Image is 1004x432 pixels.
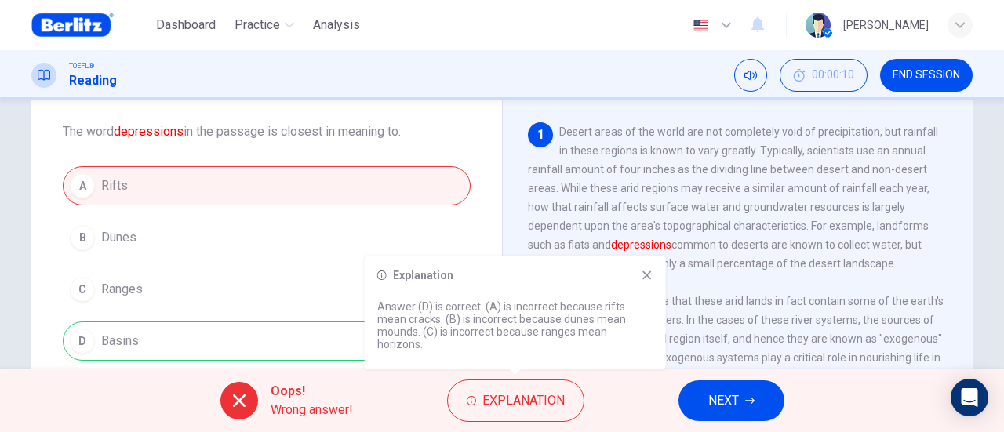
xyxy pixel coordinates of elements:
[63,122,471,141] span: The word in the passage is closest in meaning to:
[313,16,360,34] span: Analysis
[528,125,938,270] span: Desert areas of the world are not completely void of precipitation, but rainfall in these regions...
[780,59,868,92] div: Hide
[843,16,929,34] div: [PERSON_NAME]
[271,401,353,419] span: Wrong answer!
[69,60,94,71] span: TOEFL®
[69,71,117,90] h1: Reading
[156,16,216,34] span: Dashboard
[691,20,711,31] img: en
[806,13,831,38] img: Profile picture
[708,390,739,412] span: NEXT
[528,122,553,147] div: 1
[482,390,565,412] span: Explanation
[893,69,960,82] span: END SESSION
[31,9,114,41] img: Berlitz Brasil logo
[951,379,988,416] div: Open Intercom Messenger
[271,382,353,401] span: Oops!
[377,300,653,350] p: Answer (D) is correct. (A) is incorrect because rifts mean cracks. (B) is incorrect because dunes...
[114,124,184,139] font: depressions
[812,69,854,82] span: 00:00:10
[393,269,453,281] h6: Explanation
[611,238,671,251] font: depressions
[734,59,767,92] div: Mute
[235,16,280,34] span: Practice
